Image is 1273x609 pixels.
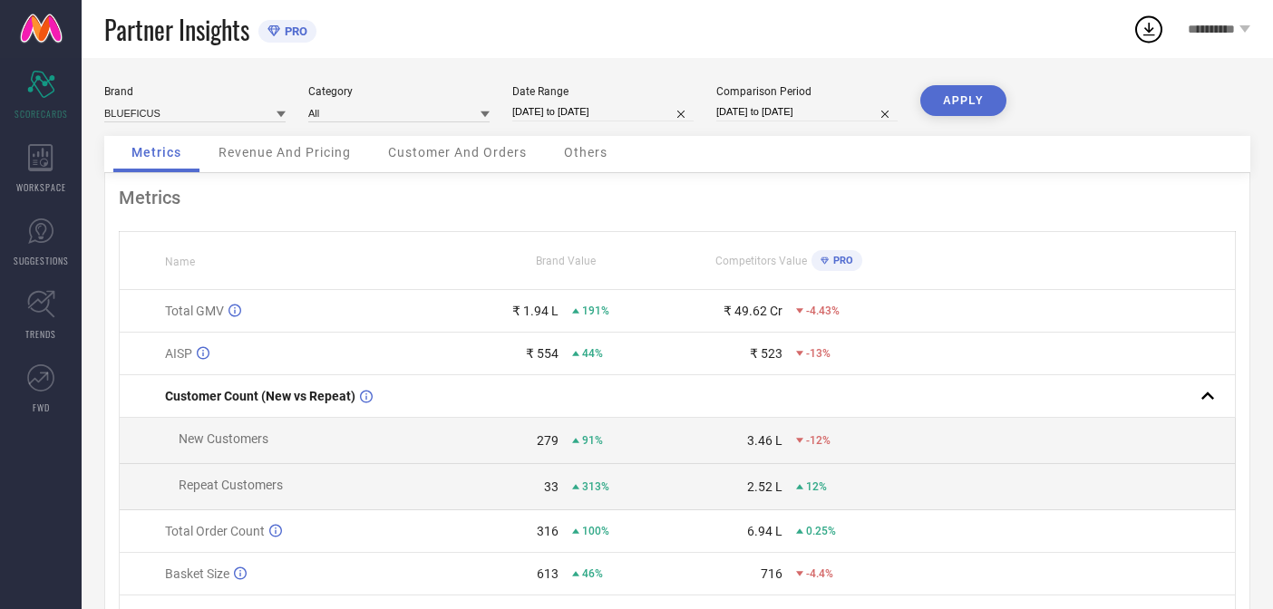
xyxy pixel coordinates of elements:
span: 100% [582,525,609,537]
span: Total Order Count [165,524,265,538]
span: Brand Value [536,255,596,267]
input: Select comparison period [716,102,898,121]
span: 91% [582,434,603,447]
span: 12% [806,480,827,493]
div: 2.52 L [747,479,782,494]
span: Repeat Customers [179,478,283,492]
span: AISP [165,346,192,361]
span: FWD [33,401,50,414]
div: 3.46 L [747,433,782,448]
span: -4.43% [806,304,840,317]
span: Others [564,145,607,159]
span: 313% [582,480,609,493]
span: Competitors Value [715,255,807,267]
span: -12% [806,434,831,447]
span: PRO [829,255,853,266]
span: 0.25% [806,525,836,537]
span: Name [165,256,195,268]
span: 44% [582,347,603,360]
div: Open download list [1132,13,1165,45]
span: SCORECARDS [15,107,68,121]
div: Category [308,85,490,98]
span: 191% [582,304,609,317]
div: 6.94 L [747,524,782,538]
span: Basket Size [165,566,229,581]
div: Brand [104,85,286,98]
span: Total GMV [165,304,224,318]
div: 33 [544,479,559,494]
button: APPLY [920,85,1006,116]
span: Revenue And Pricing [219,145,351,159]
div: ₹ 49.62 Cr [724,304,782,318]
span: Customer And Orders [388,145,527,159]
div: Comparison Period [716,85,898,98]
div: ₹ 523 [750,346,782,361]
div: 279 [537,433,559,448]
span: Metrics [131,145,181,159]
span: Customer Count (New vs Repeat) [165,389,355,403]
div: ₹ 1.94 L [512,304,559,318]
span: New Customers [179,431,268,446]
span: TRENDS [25,327,56,341]
span: WORKSPACE [16,180,66,194]
span: -4.4% [806,567,833,580]
span: Partner Insights [104,11,249,48]
span: -13% [806,347,831,360]
div: 716 [761,566,782,581]
div: ₹ 554 [526,346,559,361]
div: 613 [537,566,559,581]
div: 316 [537,524,559,538]
span: 46% [582,567,603,580]
span: PRO [280,24,307,38]
input: Select date range [512,102,694,121]
span: SUGGESTIONS [14,254,69,267]
div: Date Range [512,85,694,98]
div: Metrics [119,187,1236,208]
